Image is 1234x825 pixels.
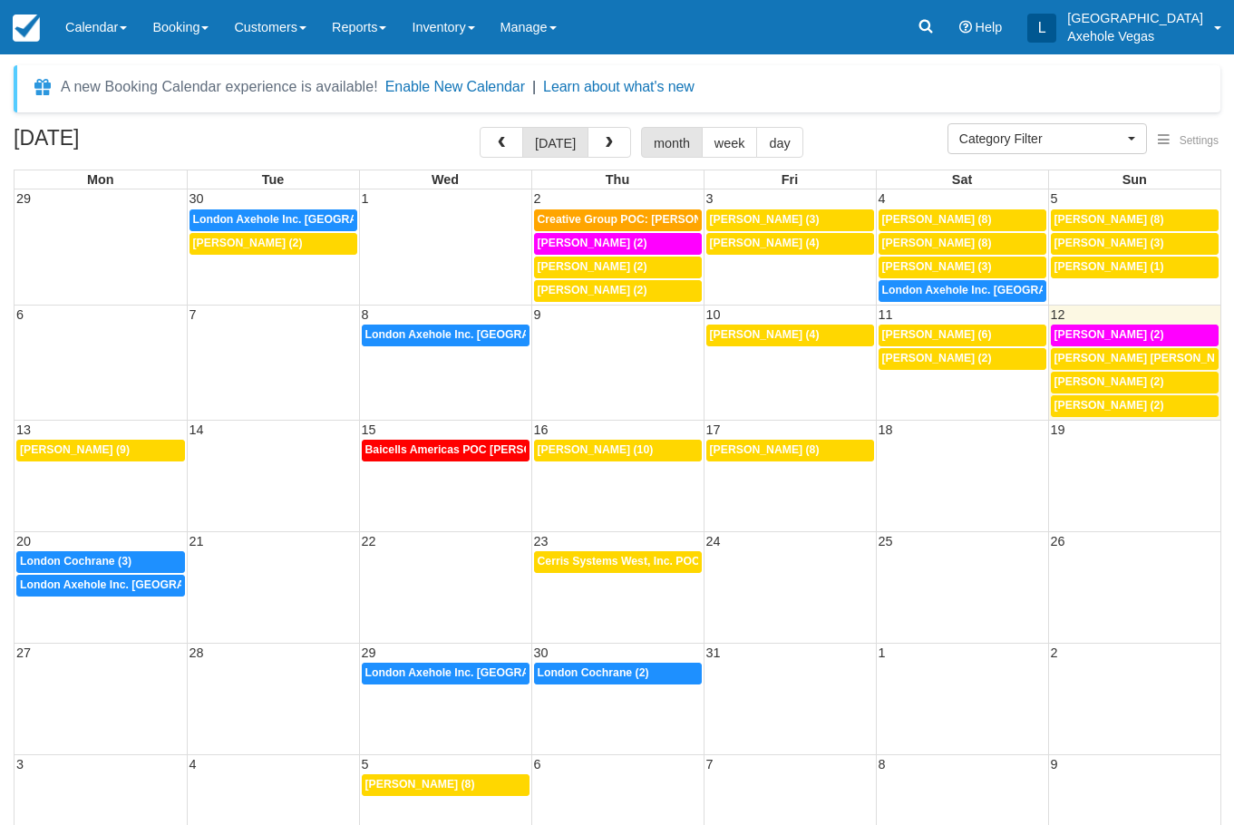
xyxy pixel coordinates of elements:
[1051,372,1219,393] a: [PERSON_NAME] (2)
[947,123,1147,154] button: Category Filter
[534,551,702,573] a: Cerris Systems West, Inc. POC [PERSON_NAME] (1)
[534,440,702,461] a: [PERSON_NAME] (10)
[385,78,525,96] button: Enable New Calendar
[1051,325,1219,346] a: [PERSON_NAME] (2)
[360,534,378,548] span: 22
[706,209,874,231] a: [PERSON_NAME] (3)
[365,443,606,456] span: Baicells Americas POC [PERSON_NAME] (53)
[710,443,820,456] span: [PERSON_NAME] (8)
[15,307,25,322] span: 6
[188,422,206,437] span: 14
[362,663,530,684] a: London Axehole Inc. [GEOGRAPHIC_DATA] (2)
[882,352,992,364] span: [PERSON_NAME] (2)
[15,645,33,660] span: 27
[1067,9,1203,27] p: [GEOGRAPHIC_DATA]
[188,645,206,660] span: 28
[522,127,588,158] button: [DATE]
[1049,422,1067,437] span: 19
[20,555,131,568] span: London Cochrane (3)
[1054,399,1164,412] span: [PERSON_NAME] (2)
[532,534,550,548] span: 23
[879,325,1046,346] a: [PERSON_NAME] (6)
[710,328,820,341] span: [PERSON_NAME] (4)
[365,666,612,679] span: London Axehole Inc. [GEOGRAPHIC_DATA] (2)
[538,284,647,296] span: [PERSON_NAME] (2)
[1180,134,1219,147] span: Settings
[534,663,702,684] a: London Cochrane (2)
[189,233,357,255] a: [PERSON_NAME] (2)
[877,534,895,548] span: 25
[16,575,185,597] a: London Axehole Inc. [GEOGRAPHIC_DATA] (2)
[432,172,459,187] span: Wed
[262,172,285,187] span: Tue
[189,209,357,231] a: London Axehole Inc. [GEOGRAPHIC_DATA] (3)
[704,422,723,437] span: 17
[882,237,992,249] span: [PERSON_NAME] (8)
[879,348,1046,370] a: [PERSON_NAME] (2)
[532,307,543,322] span: 9
[704,534,723,548] span: 24
[879,209,1046,231] a: [PERSON_NAME] (8)
[1054,328,1164,341] span: [PERSON_NAME] (2)
[1054,237,1164,249] span: [PERSON_NAME] (3)
[877,645,888,660] span: 1
[538,213,762,226] span: Creative Group POC: [PERSON_NAME] (5)
[706,440,874,461] a: [PERSON_NAME] (8)
[538,555,813,568] span: Cerris Systems West, Inc. POC [PERSON_NAME] (1)
[538,237,647,249] span: [PERSON_NAME] (2)
[702,127,758,158] button: week
[1049,645,1060,660] span: 2
[879,280,1046,302] a: London Axehole Inc. [GEOGRAPHIC_DATA] (3)
[15,422,33,437] span: 13
[877,307,895,322] span: 11
[706,325,874,346] a: [PERSON_NAME] (4)
[756,127,802,158] button: day
[1027,14,1056,43] div: L
[879,257,1046,278] a: [PERSON_NAME] (3)
[13,15,40,42] img: checkfront-main-nav-mini-logo.png
[1054,213,1164,226] span: [PERSON_NAME] (8)
[534,209,702,231] a: Creative Group POC: [PERSON_NAME] (5)
[704,645,723,660] span: 31
[193,213,440,226] span: London Axehole Inc. [GEOGRAPHIC_DATA] (3)
[360,191,371,206] span: 1
[365,328,612,341] span: London Axehole Inc. [GEOGRAPHIC_DATA] (2)
[1051,348,1219,370] a: [PERSON_NAME] [PERSON_NAME] (3)
[877,757,888,772] span: 8
[15,757,25,772] span: 3
[360,645,378,660] span: 29
[188,534,206,548] span: 21
[1122,172,1147,187] span: Sun
[532,79,536,94] span: |
[877,191,888,206] span: 4
[188,757,199,772] span: 4
[360,307,371,322] span: 8
[14,127,243,160] h2: [DATE]
[1049,191,1060,206] span: 5
[360,422,378,437] span: 15
[534,280,702,302] a: [PERSON_NAME] (2)
[532,191,543,206] span: 2
[952,172,972,187] span: Sat
[193,237,303,249] span: [PERSON_NAME] (2)
[782,172,798,187] span: Fri
[1049,307,1067,322] span: 12
[1147,128,1229,154] button: Settings
[710,213,820,226] span: [PERSON_NAME] (3)
[882,284,1129,296] span: London Axehole Inc. [GEOGRAPHIC_DATA] (3)
[20,443,130,456] span: [PERSON_NAME] (9)
[606,172,629,187] span: Thu
[1054,375,1164,388] span: [PERSON_NAME] (2)
[1049,534,1067,548] span: 26
[365,778,475,791] span: [PERSON_NAME] (8)
[188,191,206,206] span: 30
[534,257,702,278] a: [PERSON_NAME] (2)
[1051,209,1219,231] a: [PERSON_NAME] (8)
[87,172,114,187] span: Mon
[706,233,874,255] a: [PERSON_NAME] (4)
[362,325,530,346] a: London Axehole Inc. [GEOGRAPHIC_DATA] (2)
[543,79,695,94] a: Learn about what's new
[1051,257,1219,278] a: [PERSON_NAME] (1)
[16,440,185,461] a: [PERSON_NAME] (9)
[641,127,703,158] button: month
